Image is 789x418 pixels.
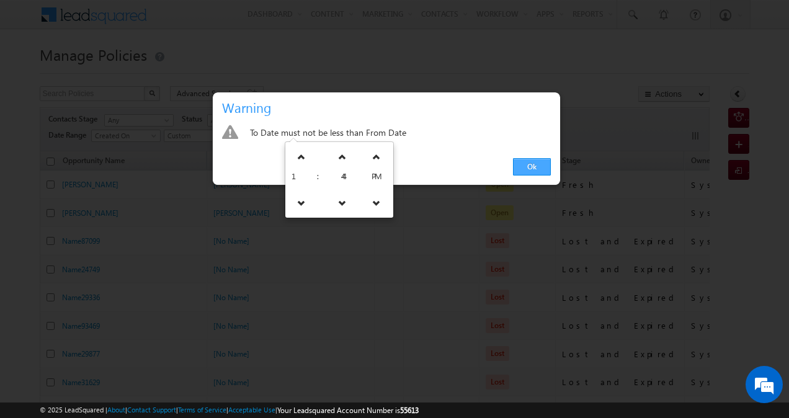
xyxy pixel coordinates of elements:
span: 44 [341,171,344,181]
h3: Warning [222,97,556,118]
div: Minimize live chat window [203,6,233,36]
span: © 2025 LeadSquared | | | | | [40,404,419,416]
textarea: Type your message and hit 'Enter' [16,115,226,316]
a: Acceptable Use [228,406,275,414]
a: Terms of Service [178,406,226,414]
div: To Date must not be less than From Date [250,125,551,142]
img: d_60004797649_company_0_60004797649 [21,65,52,81]
a: Ok [513,158,551,176]
td: : [316,169,329,190]
span: Your Leadsquared Account Number is [277,406,419,415]
span: 55613 [400,406,419,415]
span: PM [372,171,381,181]
a: About [107,406,125,414]
span: 1 [292,171,311,181]
em: Start Chat [169,326,225,343]
div: Chat with us now [65,65,208,81]
a: Contact Support [127,406,176,414]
